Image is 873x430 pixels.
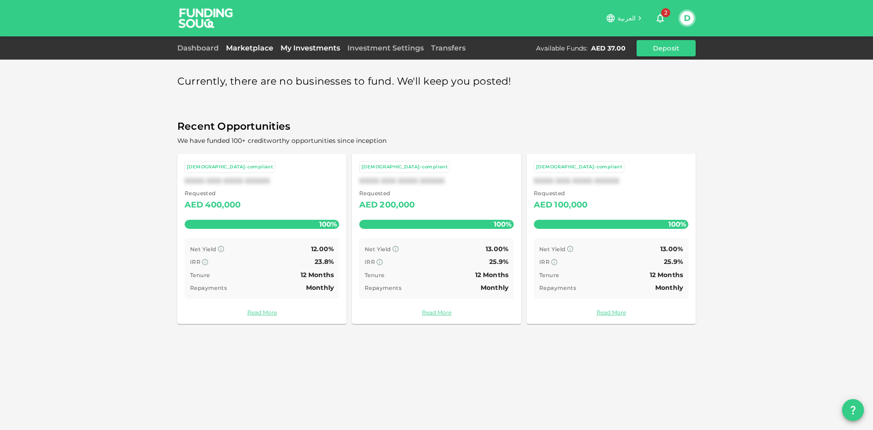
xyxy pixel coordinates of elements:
[527,154,696,324] a: [DEMOGRAPHIC_DATA]-compliantXXXX XXX XXXX XXXXX Requested AED100,000100% Net Yield 13.00% IRR 25....
[190,284,227,291] span: Repayments
[539,272,559,278] span: Tenure
[361,163,447,171] div: [DEMOGRAPHIC_DATA]-compliant
[222,44,277,52] a: Marketplace
[380,198,415,212] div: 200,000
[187,163,273,171] div: [DEMOGRAPHIC_DATA]-compliant
[539,284,576,291] span: Repayments
[190,246,216,253] span: Net Yield
[534,308,688,317] a: Read More
[177,73,512,91] span: Currently, there are no businesses to fund. We'll keep you posted!
[481,283,508,292] span: Monthly
[637,40,696,56] button: Deposit
[359,177,514,185] div: XXXX XXX XXXX XXXXX
[660,245,683,253] span: 13.00%
[317,218,339,231] span: 100%
[190,272,210,278] span: Tenure
[536,44,587,53] div: Available Funds :
[185,189,241,198] span: Requested
[427,44,469,52] a: Transfers
[365,246,391,253] span: Net Yield
[359,189,415,198] span: Requested
[539,258,550,265] span: IRR
[352,154,521,324] a: [DEMOGRAPHIC_DATA]-compliantXXXX XXX XXXX XXXXX Requested AED200,000100% Net Yield 13.00% IRR 25....
[534,177,688,185] div: XXXX XXX XXXX XXXXX
[315,258,334,266] span: 23.8%
[277,44,344,52] a: My Investments
[680,11,694,25] button: D
[489,258,508,266] span: 25.9%
[650,271,683,279] span: 12 Months
[311,245,334,253] span: 12.00%
[190,258,201,265] span: IRR
[486,245,508,253] span: 13.00%
[359,308,514,317] a: Read More
[185,308,339,317] a: Read More
[365,272,384,278] span: Tenure
[591,44,626,53] div: AED 37.00
[177,118,696,136] span: Recent Opportunities
[536,163,622,171] div: [DEMOGRAPHIC_DATA]-compliant
[177,44,222,52] a: Dashboard
[655,283,683,292] span: Monthly
[365,258,375,265] span: IRR
[492,218,514,231] span: 100%
[475,271,508,279] span: 12 Months
[664,258,683,266] span: 25.9%
[666,218,688,231] span: 100%
[306,283,334,292] span: Monthly
[534,198,552,212] div: AED
[617,14,636,22] span: العربية
[185,177,339,185] div: XXXX XXX XXXX XXXXX
[301,271,334,279] span: 12 Months
[554,198,587,212] div: 100,000
[534,189,588,198] span: Requested
[661,8,670,17] span: 2
[651,9,669,27] button: 2
[344,44,427,52] a: Investment Settings
[539,246,566,253] span: Net Yield
[365,284,401,291] span: Repayments
[177,154,346,324] a: [DEMOGRAPHIC_DATA]-compliantXXXX XXX XXXX XXXXX Requested AED400,000100% Net Yield 12.00% IRR 23....
[205,198,241,212] div: 400,000
[185,198,203,212] div: AED
[359,198,378,212] div: AED
[177,137,386,145] span: We have funded 100+ creditworthy opportunities since inception
[842,399,864,421] button: question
